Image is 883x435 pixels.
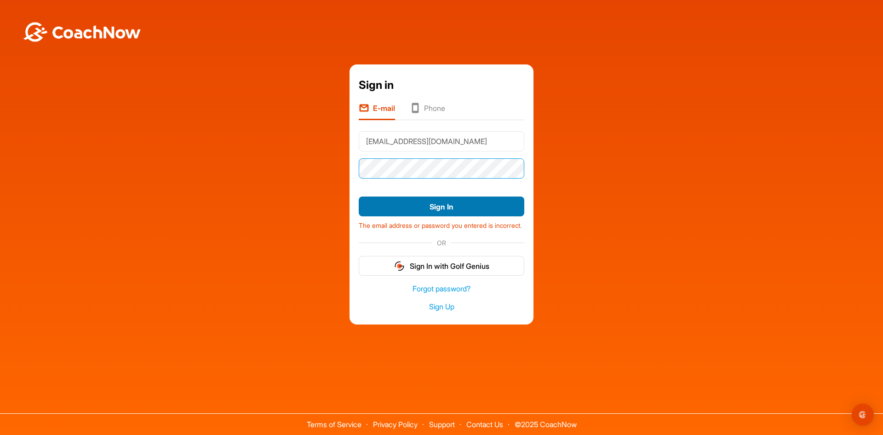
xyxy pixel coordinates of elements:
button: Sign In [359,197,524,216]
input: E-mail [359,131,524,151]
a: Sign Up [359,302,524,312]
a: Forgot password? [359,284,524,294]
img: BwLJSsUCoWCh5upNqxVrqldRgqLPVwmV24tXu5FoVAoFEpwwqQ3VIfuoInZCoVCoTD4vwADAC3ZFMkVEQFDAAAAAElFTkSuQmCC [22,22,142,42]
a: Terms of Service [307,420,361,429]
a: Contact Us [466,420,503,429]
span: OR [432,238,451,248]
img: gg_logo [394,261,405,272]
div: The email address or password you entered is incorrect. [359,217,524,230]
span: © 2025 CoachNow [510,414,581,428]
li: E-mail [359,103,395,120]
div: Open Intercom Messenger [852,404,874,426]
div: Sign in [359,77,524,93]
a: Support [429,420,455,429]
li: Phone [410,103,445,120]
button: Sign In with Golf Genius [359,256,524,276]
a: Privacy Policy [373,420,418,429]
